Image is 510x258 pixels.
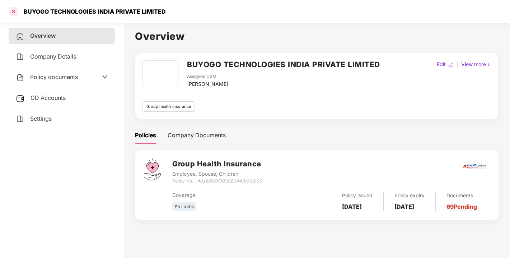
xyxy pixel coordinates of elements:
a: 69 Pending [446,203,477,210]
img: svg+xml;base64,PHN2ZyB4bWxucz0iaHR0cDovL3d3dy53My5vcmcvMjAwMC9zdmciIHdpZHRoPSI0Ny43MTQiIGhlaWdodD... [144,158,161,180]
h2: BUYOGO TECHNOLOGIES INDIA PRIVATE LIMITED [187,59,380,70]
span: CD Accounts [31,94,66,101]
div: Coverage [172,191,278,199]
div: BUYOGO TECHNOLOGIES INDIA PRIVATE LIMITED [19,8,166,15]
div: Company Documents [168,131,226,140]
div: [PERSON_NAME] [187,80,228,88]
img: svg+xml;base64,PHN2ZyB4bWxucz0iaHR0cDovL3d3dy53My5vcmcvMjAwMC9zdmciIHdpZHRoPSIyNCIgaGVpZ2h0PSIyNC... [16,115,24,123]
div: Policies [135,131,156,140]
div: Group health insurance [142,101,195,112]
img: svg+xml;base64,PHN2ZyB4bWxucz0iaHR0cDovL3d3dy53My5vcmcvMjAwMC9zdmciIHdpZHRoPSIyNCIgaGVpZ2h0PSIyNC... [16,52,24,61]
span: Settings [30,115,52,122]
div: Edit [435,60,447,68]
div: | [455,60,460,68]
div: Policy expiry [394,192,425,199]
span: Company Details [30,53,76,60]
img: rightIcon [486,62,491,67]
span: Overview [30,32,56,39]
img: svg+xml;base64,PHN2ZyB4bWxucz0iaHR0cDovL3d3dy53My5vcmcvMjAwMC9zdmciIHdpZHRoPSIyNCIgaGVpZ2h0PSIyNC... [16,73,24,82]
div: ₹5 Lakhs [172,202,196,212]
img: icici.png [462,162,487,171]
i: 4016/X/O/393881443/00/000 [197,178,262,184]
b: [DATE] [342,203,362,210]
div: View more [460,60,492,68]
img: editIcon [449,62,454,67]
div: Documents [446,192,477,199]
h3: Group Health Insurance [172,158,262,170]
div: Employee, Spouse, Children [172,170,262,178]
img: svg+xml;base64,PHN2ZyB3aWR0aD0iMjUiIGhlaWdodD0iMjQiIHZpZXdCb3g9IjAgMCAyNSAyNCIgZmlsbD0ibm9uZSIgeG... [16,94,25,103]
div: Policy issued [342,192,373,199]
span: Policy documents [30,73,78,80]
div: Policy No. - [172,178,262,185]
img: svg+xml;base64,PHN2ZyB4bWxucz0iaHR0cDovL3d3dy53My5vcmcvMjAwMC9zdmciIHdpZHRoPSIyNCIgaGVpZ2h0PSIyNC... [16,32,24,41]
b: [DATE] [394,203,414,210]
h1: Overview [135,28,499,44]
div: Assigned CSM [187,73,228,80]
span: down [102,74,108,80]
